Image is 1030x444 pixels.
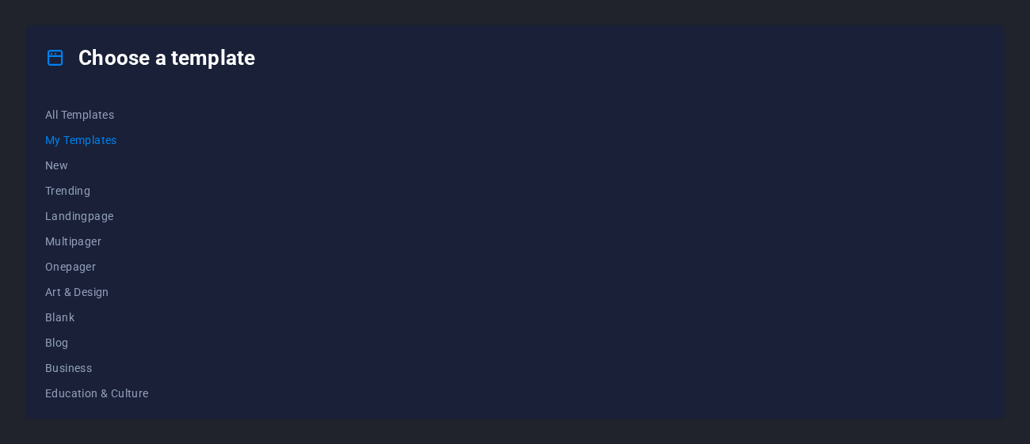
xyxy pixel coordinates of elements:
span: New [45,159,149,172]
button: Art & Design [45,279,149,305]
span: My Templates [45,134,149,146]
span: Business [45,362,149,374]
span: Art & Design [45,286,149,298]
span: Trending [45,184,149,197]
span: Blog [45,336,149,349]
button: Onepager [45,254,149,279]
h4: Choose a template [45,45,255,70]
button: Education & Culture [45,381,149,406]
button: My Templates [45,127,149,153]
span: All Templates [45,108,149,121]
button: Multipager [45,229,149,254]
span: Onepager [45,260,149,273]
span: Landingpage [45,210,149,222]
button: New [45,153,149,178]
button: All Templates [45,102,149,127]
button: Blog [45,330,149,355]
button: Business [45,355,149,381]
button: Blank [45,305,149,330]
span: Blank [45,311,149,324]
span: Multipager [45,235,149,248]
button: Landingpage [45,203,149,229]
span: Education & Culture [45,387,149,400]
button: Trending [45,178,149,203]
